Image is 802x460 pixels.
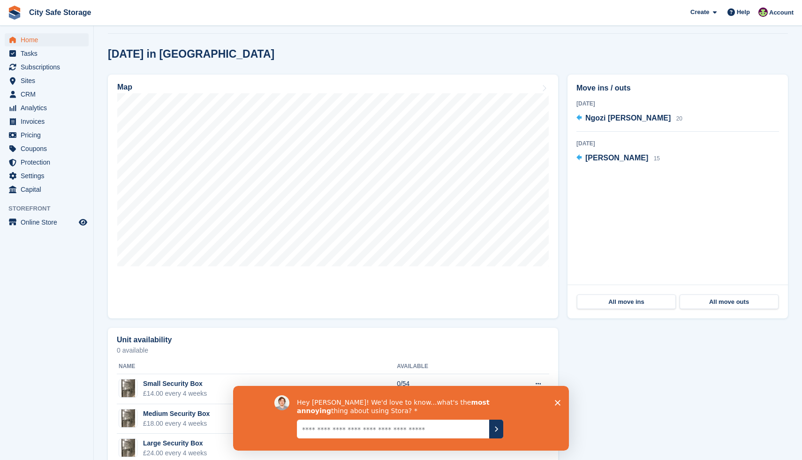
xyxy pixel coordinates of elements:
div: £14.00 every 4 weeks [143,389,207,399]
a: Preview store [77,217,89,228]
h2: Map [117,83,132,91]
span: Tasks [21,47,77,60]
a: City Safe Storage [25,5,95,20]
a: Ngozi [PERSON_NAME] 20 [576,113,682,125]
div: Medium Security Box [143,409,210,419]
span: [PERSON_NAME] [585,154,648,162]
a: menu [5,216,89,229]
span: Pricing [21,128,77,142]
img: Richie Miller [758,8,768,17]
h2: Unit availability [117,336,172,344]
div: Small Security Box [143,379,207,389]
img: stora-icon-8386f47178a22dfd0bd8f6a31ec36ba5ce8667c1dd55bd0f319d3a0aa187defe.svg [8,6,22,20]
div: [DATE] [576,139,779,148]
p: 0 available [117,347,549,354]
a: Map [108,75,558,318]
div: [DATE] [576,99,779,108]
span: 15 [654,155,660,162]
span: Invoices [21,115,77,128]
div: £24.00 every 4 weeks [143,448,207,458]
div: £18.00 every 4 weeks [143,419,210,429]
span: 20 [676,115,682,122]
h2: [DATE] in [GEOGRAPHIC_DATA] [108,48,274,60]
span: Help [737,8,750,17]
a: menu [5,101,89,114]
a: All move outs [680,294,779,309]
span: Online Store [21,216,77,229]
a: menu [5,115,89,128]
a: menu [5,128,89,142]
a: menu [5,47,89,60]
span: Analytics [21,101,77,114]
a: menu [5,142,89,155]
span: Home [21,33,77,46]
iframe: Survey by David from Stora [233,386,569,451]
div: Large Security Box [143,438,207,448]
a: menu [5,156,89,169]
span: Protection [21,156,77,169]
img: Screenshot%202022-09-20%20at%2009.47.41.png [121,409,135,428]
img: Screenshot%202022-09-20%20at%2009.47.41.png [121,379,135,398]
span: Coupons [21,142,77,155]
img: Screenshot%202022-09-20%20at%2009.47.41.png [121,438,135,457]
a: [PERSON_NAME] 15 [576,152,660,165]
a: menu [5,183,89,196]
span: Storefront [8,204,93,213]
a: menu [5,74,89,87]
span: Subscriptions [21,60,77,74]
a: menu [5,169,89,182]
span: Ngozi [PERSON_NAME] [585,114,671,122]
span: Capital [21,183,77,196]
a: menu [5,33,89,46]
a: menu [5,88,89,101]
span: CRM [21,88,77,101]
span: Sites [21,74,77,87]
a: menu [5,60,89,74]
th: Name [117,359,397,374]
a: All move ins [577,294,676,309]
td: 0/54 [397,374,491,404]
span: Create [690,8,709,17]
span: Account [769,8,794,17]
span: Settings [21,169,77,182]
h2: Move ins / outs [576,83,779,94]
th: Available [397,359,491,374]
